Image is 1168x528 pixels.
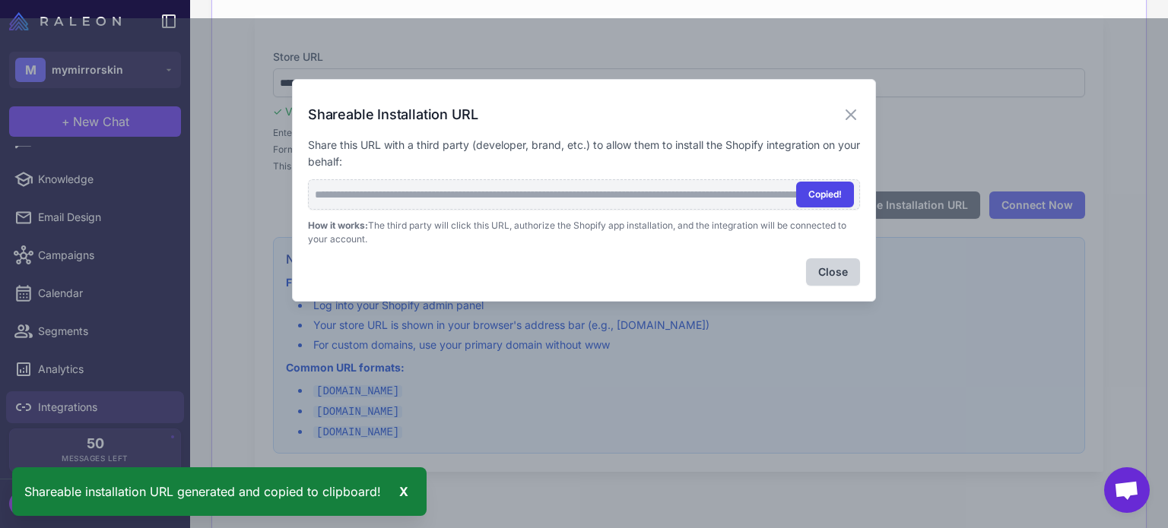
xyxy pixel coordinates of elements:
strong: How it works: [308,220,368,231]
div: X [393,479,414,504]
a: Open chat [1104,467,1150,513]
button: Copied! [796,182,854,207]
img: Raleon Logo [9,12,121,30]
p: The third party will click this URL, authorize the Shopify app installation, and the integration ... [308,219,860,246]
p: Share this URL with a third party (developer, brand, etc.) to allow them to install the Shopify i... [308,137,860,170]
h3: Shareable Installation URL [308,104,478,125]
div: Shareable installation URL generated and copied to clipboard! [12,467,427,516]
button: Close [806,258,860,286]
